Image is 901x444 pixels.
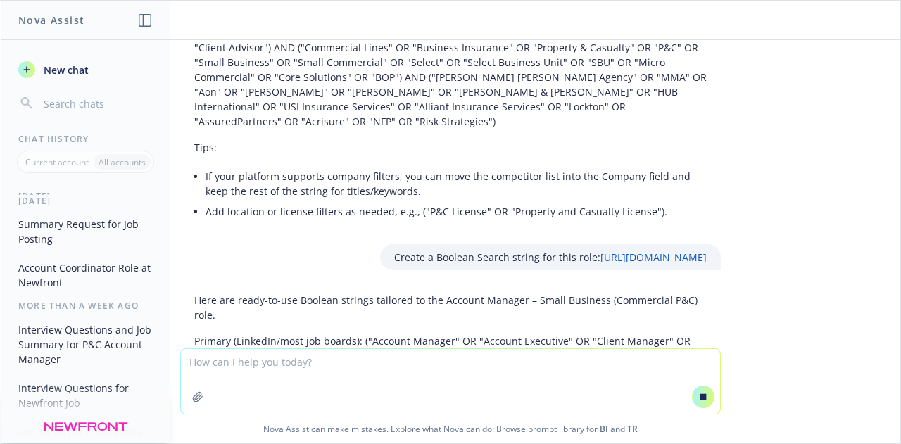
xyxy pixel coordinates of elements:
[18,13,84,27] h1: Nova Assist
[6,414,895,443] span: Nova Assist can make mistakes. Explore what Nova can do: Browse prompt library for and
[600,250,707,264] a: [URL][DOMAIN_NAME]
[1,195,170,207] div: [DATE]
[41,63,89,77] span: New chat
[600,423,608,435] a: BI
[194,334,707,393] p: Primary (LinkedIn/most job boards): ("Account Manager" OR "Account Executive" OR "Client Manager"...
[627,423,638,435] a: TR
[206,201,707,222] li: Add location or license filters as needed, e.g., ("P&C License" OR "Property and Casualty License").
[394,250,707,265] p: Create a Boolean Search string for this role:
[13,213,158,250] button: Summary Request for Job Posting
[1,133,170,145] div: Chat History
[13,57,158,82] button: New chat
[194,11,707,129] p: Boolean search string: ("Account Manager" OR "Account Executive" OR "Client Manager" OR "Client S...
[206,166,707,201] li: If your platform supports company filters, you can move the competitor list into the Company fiel...
[99,156,146,168] p: All accounts
[13,256,158,294] button: Account Coordinator Role at Newfront
[1,300,170,312] div: More than a week ago
[13,318,158,371] button: Interview Questions and Job Summary for P&C Account Manager
[1,190,170,202] div: [DATE]
[13,376,158,414] button: Interview Questions for Newfront Job
[194,293,707,322] p: Here are ready-to-use Boolean strings tailored to the Account Manager – Small Business (Commercia...
[25,156,89,168] p: Current account
[194,140,707,155] p: Tips:
[41,94,153,113] input: Search chats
